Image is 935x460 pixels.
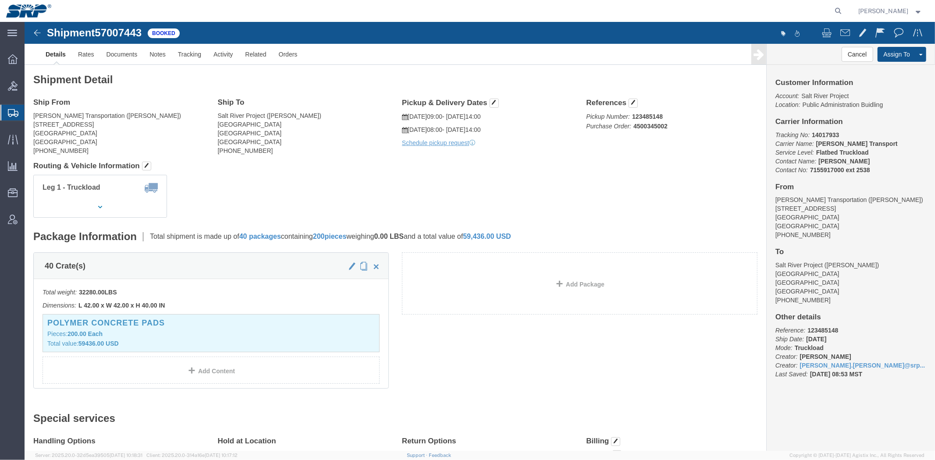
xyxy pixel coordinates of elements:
[429,453,451,458] a: Feedback
[110,453,142,458] span: [DATE] 10:18:31
[146,453,238,458] span: Client: 2025.20.0-314a16e
[858,6,923,16] button: [PERSON_NAME]
[205,453,238,458] span: [DATE] 10:17:12
[35,453,142,458] span: Server: 2025.20.0-32d5ea39505
[407,453,429,458] a: Support
[789,452,924,459] span: Copyright © [DATE]-[DATE] Agistix Inc., All Rights Reserved
[6,4,51,18] img: logo
[859,6,909,16] span: Marissa Camacho
[25,22,935,451] iframe: FS Legacy Container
